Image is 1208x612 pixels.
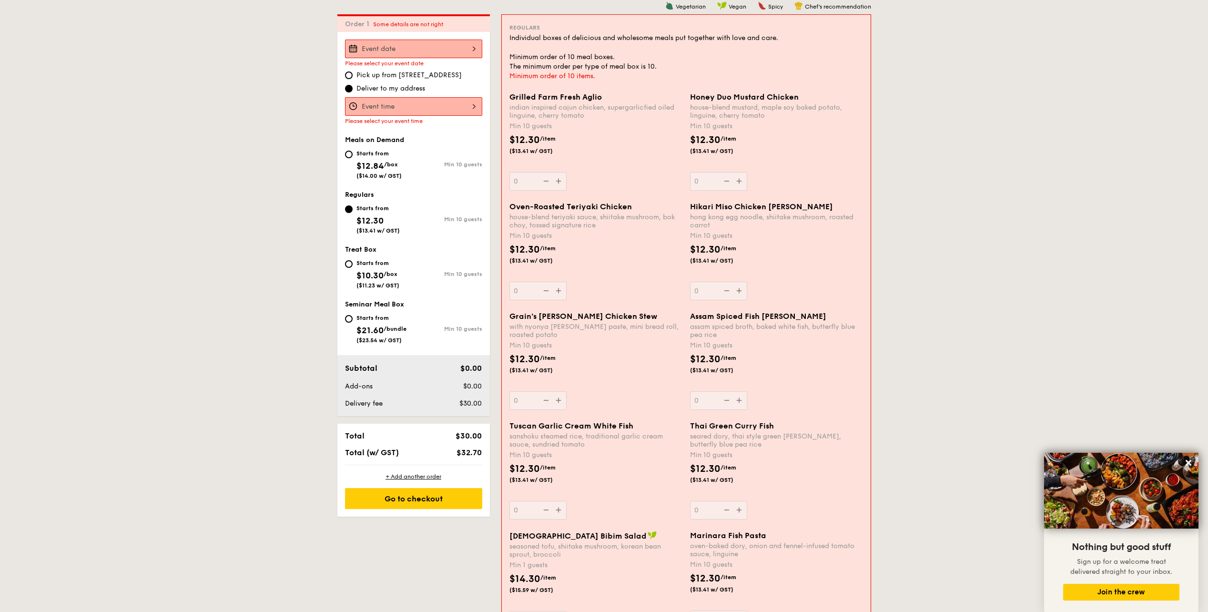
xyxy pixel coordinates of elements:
[345,40,482,58] input: Event date
[690,312,826,321] span: Assam Spiced Fish [PERSON_NAME]
[1044,453,1198,529] img: DSC07876-Edit02-Large.jpeg
[1072,541,1171,553] span: Nothing but good stuff
[509,24,540,31] span: Regulars
[509,341,682,350] div: Min 10 guests
[345,97,482,116] input: Event time
[356,71,462,80] span: Pick up from [STREET_ADDRESS]
[690,244,721,255] span: $12.30
[690,421,774,430] span: Thai Green Curry Fish
[509,561,682,570] div: Min 1 guests
[690,323,863,339] div: assam spiced broth, baked white fish, butterfly blue pea rice
[509,450,682,460] div: Min 10 guests
[345,85,353,92] input: Deliver to my address
[356,325,384,336] span: $21.60
[1181,455,1196,470] button: Close
[540,574,556,581] span: /item
[457,448,482,457] span: $32.70
[456,431,482,440] span: $30.00
[345,431,365,440] span: Total
[384,326,406,332] span: /bundle
[356,337,402,344] span: ($23.54 w/ GST)
[509,147,574,155] span: ($13.41 w/ GST)
[721,464,736,471] span: /item
[721,574,736,581] span: /item
[460,364,482,373] span: $0.00
[345,448,399,457] span: Total (w/ GST)
[721,135,736,142] span: /item
[509,432,682,449] div: sanshoku steamed rice, traditional garlic cream sauce, sundried tomato
[690,354,721,365] span: $12.30
[509,103,682,120] div: indian inspired cajun chicken, supergarlicfied oiled linguine, cherry tomato
[1070,558,1172,576] span: Sign up for a welcome treat delivered straight to your inbox.
[345,60,482,67] div: Please select your event date
[509,586,574,594] span: ($15.59 w/ GST)
[690,476,755,484] span: ($13.41 w/ GST)
[690,341,863,350] div: Min 10 guests
[414,271,482,277] div: Min 10 guests
[690,560,863,570] div: Min 10 guests
[345,260,353,268] input: Starts from$10.30/box($11.23 w/ GST)Min 10 guests
[414,326,482,332] div: Min 10 guests
[356,227,400,234] span: ($13.41 w/ GST)
[540,464,556,471] span: /item
[509,202,632,211] span: Oven-Roasted Teriyaki Chicken
[676,3,706,10] span: Vegetarian
[345,488,482,509] div: Go to checkout
[509,92,602,102] span: Grilled Farm Fresh Aglio
[509,542,682,559] div: seasoned tofu, shiitake mushroom, korean bean sprout, broccoli
[509,312,657,321] span: Grain's [PERSON_NAME] Chicken Stew
[805,3,871,10] span: Chef's recommendation
[356,282,399,289] span: ($11.23 w/ GST)
[345,118,423,124] span: Please select your event time
[721,355,736,361] span: /item
[509,476,574,484] span: ($13.41 w/ GST)
[509,367,574,374] span: ($13.41 w/ GST)
[509,323,682,339] div: with nyonya [PERSON_NAME] paste, mini bread roll, roasted potato
[690,147,755,155] span: ($13.41 w/ GST)
[690,542,863,558] div: oven-baked dory, onion and fennel-infused tomato sauce, linguine
[690,463,721,475] span: $12.30
[414,216,482,223] div: Min 10 guests
[345,71,353,79] input: Pick up from [STREET_ADDRESS]
[373,21,443,28] span: Some details are not right
[345,151,353,158] input: Starts from$12.84/box($14.00 w/ GST)Min 10 guests
[794,1,803,10] img: icon-chef-hat.a58ddaea.svg
[540,245,556,252] span: /item
[345,300,404,308] span: Seminar Meal Box
[345,191,374,199] span: Regulars
[690,213,863,229] div: hong kong egg noodle, shiitake mushroom, roasted carrot
[384,161,398,168] span: /box
[356,314,406,322] div: Starts from
[509,33,863,71] div: Individual boxes of delicious and wholesome meals put together with love and care. Minimum order ...
[690,432,863,449] div: seared dory, thai style green [PERSON_NAME], butterfly blue pea rice
[690,531,766,540] span: Marinara Fish Pasta
[463,382,482,390] span: $0.00
[509,257,574,265] span: ($13.41 w/ GST)
[509,463,540,475] span: $12.30
[690,103,863,120] div: house-blend mustard, maple soy baked potato, linguine, cherry tomato
[356,215,384,226] span: $12.30
[356,150,402,157] div: Starts from
[540,135,556,142] span: /item
[648,531,657,540] img: icon-vegan.f8ff3823.svg
[509,421,633,430] span: Tuscan Garlic Cream White Fish
[509,122,682,131] div: Min 10 guests
[690,586,755,593] span: ($13.41 w/ GST)
[356,161,384,171] span: $12.84
[345,473,482,480] div: + Add another order
[509,573,540,585] span: $14.30
[665,1,674,10] img: icon-vegetarian.fe4039eb.svg
[690,231,863,241] div: Min 10 guests
[690,450,863,460] div: Min 10 guests
[729,3,746,10] span: Vegan
[768,3,783,10] span: Spicy
[345,382,373,390] span: Add-ons
[345,315,353,323] input: Starts from$21.60/bundle($23.54 w/ GST)Min 10 guests
[690,367,755,374] span: ($13.41 w/ GST)
[509,244,540,255] span: $12.30
[356,173,402,179] span: ($14.00 w/ GST)
[690,122,863,131] div: Min 10 guests
[356,84,425,93] span: Deliver to my address
[345,399,383,408] span: Delivery fee
[356,270,384,281] span: $10.30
